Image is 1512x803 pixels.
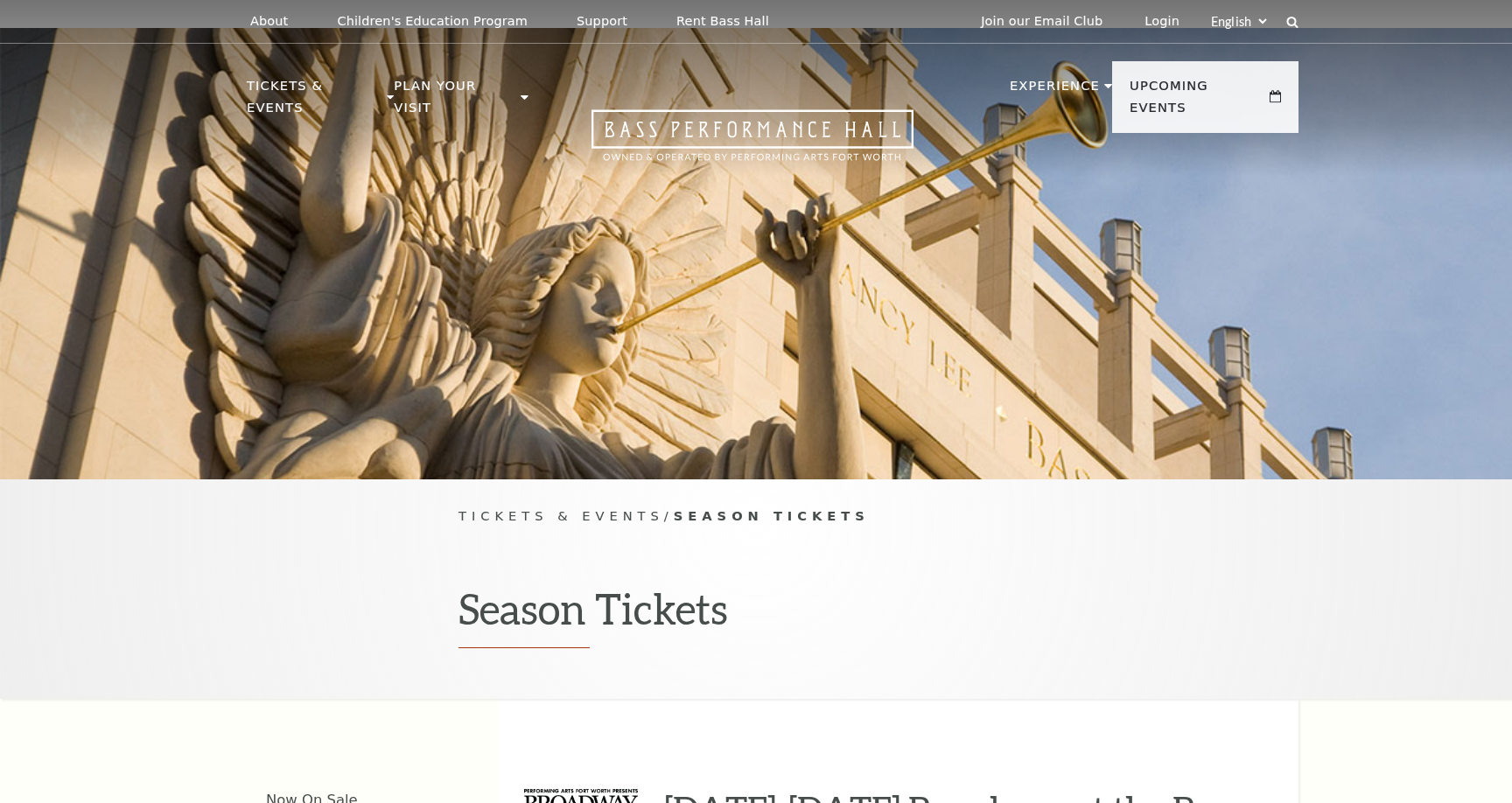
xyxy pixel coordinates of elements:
[676,14,769,29] p: Rent Bass Hall
[458,508,664,523] span: Tickets & Events
[1207,13,1270,30] select: Select:
[1130,75,1265,129] p: Upcoming Events
[250,14,288,29] p: About
[1010,75,1100,107] p: Experience
[247,75,382,129] p: Tickets & Events
[458,506,1053,527] p: /
[337,14,528,29] p: Children's Education Program
[458,583,1053,648] h1: Season Tickets
[394,75,516,129] p: Plan Your Visit
[577,14,627,29] p: Support
[674,508,870,523] span: Season Tickets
